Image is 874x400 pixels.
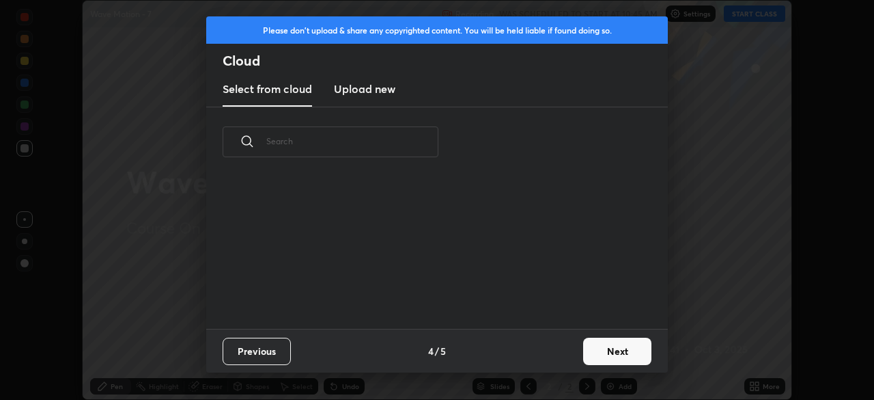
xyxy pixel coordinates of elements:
h4: / [435,344,439,358]
h4: 5 [440,344,446,358]
h2: Cloud [223,52,668,70]
h4: 4 [428,344,434,358]
button: Next [583,338,651,365]
div: Please don't upload & share any copyrighted content. You will be held liable if found doing so. [206,16,668,44]
input: Search [266,112,438,170]
h3: Upload new [334,81,395,97]
h3: Select from cloud [223,81,312,97]
button: Previous [223,338,291,365]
